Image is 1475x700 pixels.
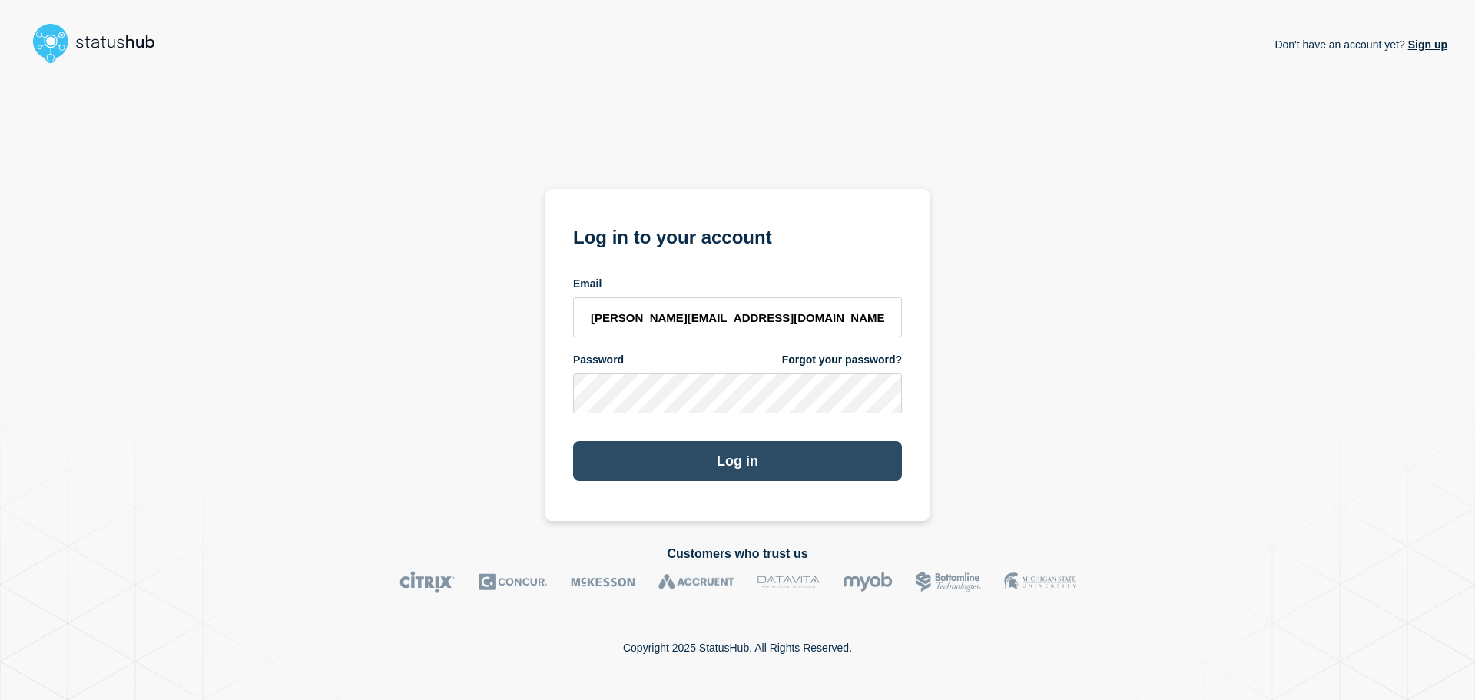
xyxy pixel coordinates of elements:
img: MSU logo [1004,571,1076,593]
img: Bottomline logo [916,571,981,593]
button: Log in [573,441,902,481]
img: Accruent logo [658,571,734,593]
h2: Customers who trust us [28,547,1447,561]
span: Password [573,353,624,367]
img: DataVita logo [757,571,820,593]
input: email input [573,297,902,337]
a: Forgot your password? [782,353,902,367]
p: Copyright 2025 StatusHub. All Rights Reserved. [623,642,852,654]
a: Sign up [1405,38,1447,51]
img: myob logo [843,571,893,593]
p: Don't have an account yet? [1274,26,1447,63]
img: McKesson logo [571,571,635,593]
span: Email [573,277,602,291]
img: Citrix logo [399,571,456,593]
h1: Log in to your account [573,221,902,250]
img: StatusHub logo [28,18,174,68]
input: password input [573,373,902,413]
img: Concur logo [479,571,548,593]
